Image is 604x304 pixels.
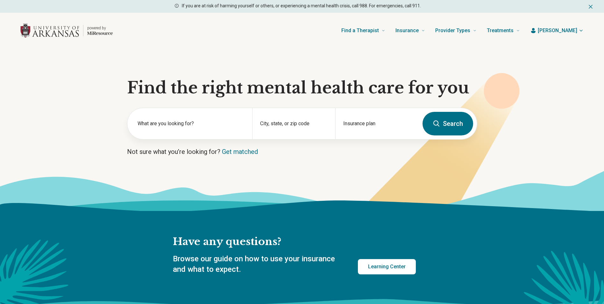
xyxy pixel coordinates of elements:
[222,148,258,156] a: Get matched
[138,120,245,127] label: What are you looking for?
[182,3,421,9] p: If you are at risk of harming yourself or others, or experiencing a mental health crisis, call 98...
[538,27,577,34] span: [PERSON_NAME]
[341,18,385,43] a: Find a Therapist
[435,26,470,35] span: Provider Types
[435,18,477,43] a: Provider Types
[341,26,379,35] span: Find a Therapist
[423,112,473,135] button: Search
[127,78,477,98] h1: Find the right mental health care for you
[173,254,343,275] p: Browse our guide on how to use your insurance and what to expect.
[487,18,520,43] a: Treatments
[127,147,477,156] p: Not sure what you’re looking for?
[395,26,419,35] span: Insurance
[395,18,425,43] a: Insurance
[358,259,416,274] a: Learning Center
[587,3,594,10] button: Dismiss
[87,25,113,31] p: powered by
[487,26,514,35] span: Treatments
[20,20,113,41] a: Home page
[530,27,584,34] button: [PERSON_NAME]
[173,235,416,249] h2: Have any questions?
